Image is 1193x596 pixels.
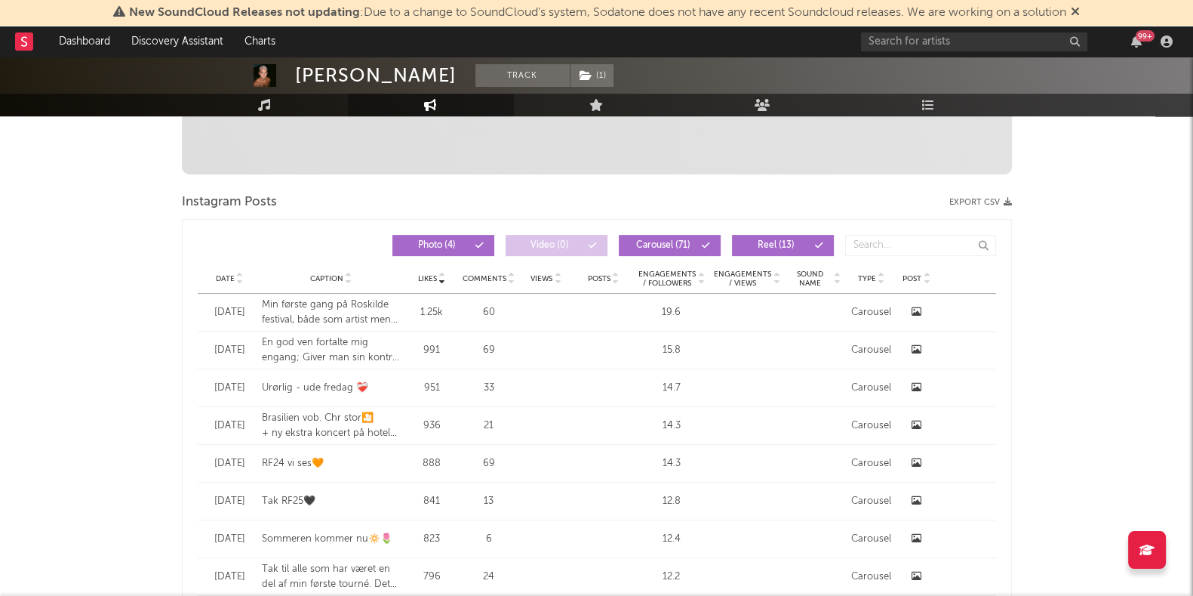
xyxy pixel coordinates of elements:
[205,381,254,396] div: [DATE]
[408,456,455,471] div: 888
[408,532,455,547] div: 823
[262,335,401,365] div: En god ven fortalte mig engang; Giver man sin kontrol og magt til tilfældighederne, er der større...
[463,343,515,358] div: 69
[129,7,360,19] span: New SoundCloud Releases not updating
[121,26,234,57] a: Discovery Assistant
[182,193,277,212] span: Instagram Posts
[408,418,455,434] div: 936
[848,343,893,358] div: Carousel
[216,274,235,283] span: Date
[637,270,696,288] span: Engagements / Followers
[637,494,705,509] div: 12.8
[848,532,893,547] div: Carousel
[570,64,613,87] button: (1)
[857,274,875,283] span: Type
[902,274,921,283] span: Post
[637,418,705,434] div: 14.3
[262,298,401,327] div: Min første gang på Roskilde festival, både som artist men også som gæst. Jeg er både rørt, og tom...
[295,64,457,87] div: [PERSON_NAME]
[637,381,705,396] div: 14.7
[408,305,455,320] div: 1.25k
[205,494,254,509] div: [DATE]
[463,381,515,396] div: 33
[712,270,771,288] span: Engagements / Views
[637,305,705,320] div: 19.6
[463,305,515,320] div: 60
[530,274,552,283] span: Views
[129,7,1066,19] span: : Due to a change to SoundCloud's system, Sodatone does not have any recent Soundcloud releases. ...
[629,241,698,250] span: Carousel ( 71 )
[234,26,286,57] a: Charts
[408,494,455,509] div: 841
[732,235,834,256] button: Reel(13)
[848,570,893,585] div: Carousel
[262,532,401,547] div: Sommeren kommer nu🔅🌷
[861,32,1087,51] input: Search for artists
[1136,30,1155,42] div: 99 +
[848,418,893,434] div: Carousel
[418,274,437,283] span: Likes
[463,418,515,434] div: 21
[848,456,893,471] div: Carousel
[205,532,254,547] div: [DATE]
[848,305,893,320] div: Carousel
[637,570,705,585] div: 12.2
[619,235,721,256] button: Carousel(71)
[1131,36,1142,48] button: 99+
[463,570,515,585] div: 24
[205,305,254,320] div: [DATE]
[637,343,705,358] div: 15.8
[262,562,401,591] div: Tak til alle som har været en del af min første tourné. Det har været skønt at se, [PERSON_NAME] ...
[570,64,614,87] span: ( 1 )
[637,456,705,471] div: 14.3
[262,456,401,471] div: RF24 vi ses🧡
[205,456,254,471] div: [DATE]
[848,381,893,396] div: Carousel
[408,343,455,358] div: 991
[506,235,607,256] button: Video(0)
[262,381,401,396] div: Urørlig - ude fredag ❤️‍🩹
[48,26,121,57] a: Dashboard
[310,274,343,283] span: Caption
[463,274,506,283] span: Comments
[587,274,610,283] span: Posts
[949,198,1012,207] button: Export CSV
[848,494,893,509] div: Carousel
[1071,7,1080,19] span: Dismiss
[205,343,254,358] div: [DATE]
[637,532,705,547] div: 12.4
[742,241,811,250] span: Reel ( 13 )
[408,381,455,396] div: 951
[845,235,996,256] input: Search...
[262,494,401,509] div: Tak RF25🖤
[392,235,494,256] button: Photo(4)
[463,494,515,509] div: 13
[463,532,515,547] div: 6
[408,570,455,585] div: 796
[402,241,472,250] span: Photo ( 4 )
[205,418,254,434] div: [DATE]
[475,64,570,87] button: Track
[515,241,585,250] span: Video ( 0 )
[205,570,254,585] div: [DATE]
[262,411,401,440] div: Brasilien vob. Chr stor🎦 + ny ekstra koncert på hotel cecil💝 Billetter i bio
[463,456,515,471] div: 69
[788,270,832,288] span: Sound Name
